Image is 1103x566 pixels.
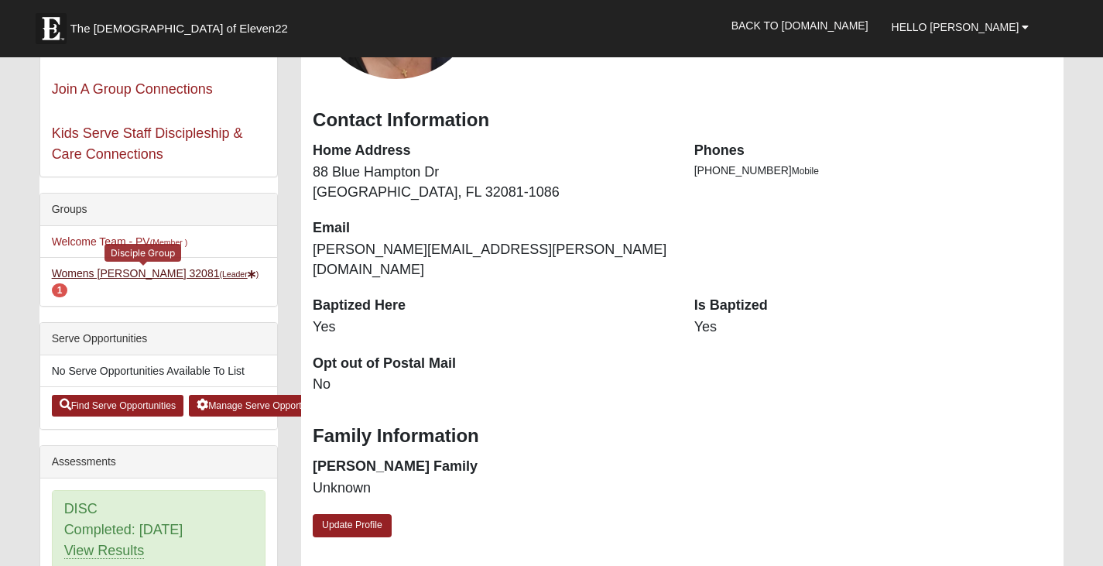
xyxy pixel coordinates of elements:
dt: Baptized Here [313,296,671,316]
h3: Contact Information [313,109,1052,132]
div: Groups [40,194,277,226]
a: View Results [64,543,145,559]
h3: Family Information [313,425,1052,448]
a: Back to [DOMAIN_NAME] [720,6,880,45]
a: Find Serve Opportunities [52,395,184,417]
a: The [DEMOGRAPHIC_DATA] of Eleven22 [28,5,337,44]
dd: 88 Blue Hampton Dr [GEOGRAPHIC_DATA], FL 32081-1086 [313,163,671,202]
small: (Leader ) [219,269,259,279]
a: Join A Group Connections [52,81,213,97]
a: Manage Serve Opportunities [189,395,337,417]
span: number of pending members [52,283,68,297]
dd: Yes [694,317,1053,338]
dd: Unknown [313,479,671,499]
dt: Email [313,218,671,238]
dt: Is Baptized [694,296,1053,316]
dd: No [313,375,671,395]
span: Hello [PERSON_NAME] [892,21,1019,33]
img: Eleven22 logo [36,13,67,44]
a: Hello [PERSON_NAME] [880,8,1041,46]
dt: Home Address [313,141,671,161]
dt: Phones [694,141,1053,161]
dt: Opt out of Postal Mail [313,354,671,374]
a: Womens [PERSON_NAME] 32081(Leader) 1 [52,267,259,296]
dt: [PERSON_NAME] Family [313,457,671,477]
dd: Yes [313,317,671,338]
a: Welcome Team - PV(Member ) [52,235,188,248]
dd: [PERSON_NAME][EMAIL_ADDRESS][PERSON_NAME][DOMAIN_NAME] [313,240,671,280]
span: The [DEMOGRAPHIC_DATA] of Eleven22 [70,21,288,36]
span: Mobile [792,166,819,177]
li: [PHONE_NUMBER] [694,163,1053,179]
a: Kids Serve Staff Discipleship & Care Connections [52,125,243,162]
div: Assessments [40,446,277,479]
div: Serve Opportunities [40,323,277,355]
div: Disciple Group [104,244,181,262]
li: No Serve Opportunities Available To List [40,355,277,387]
a: Update Profile [313,514,392,537]
small: (Member ) [150,238,187,247]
